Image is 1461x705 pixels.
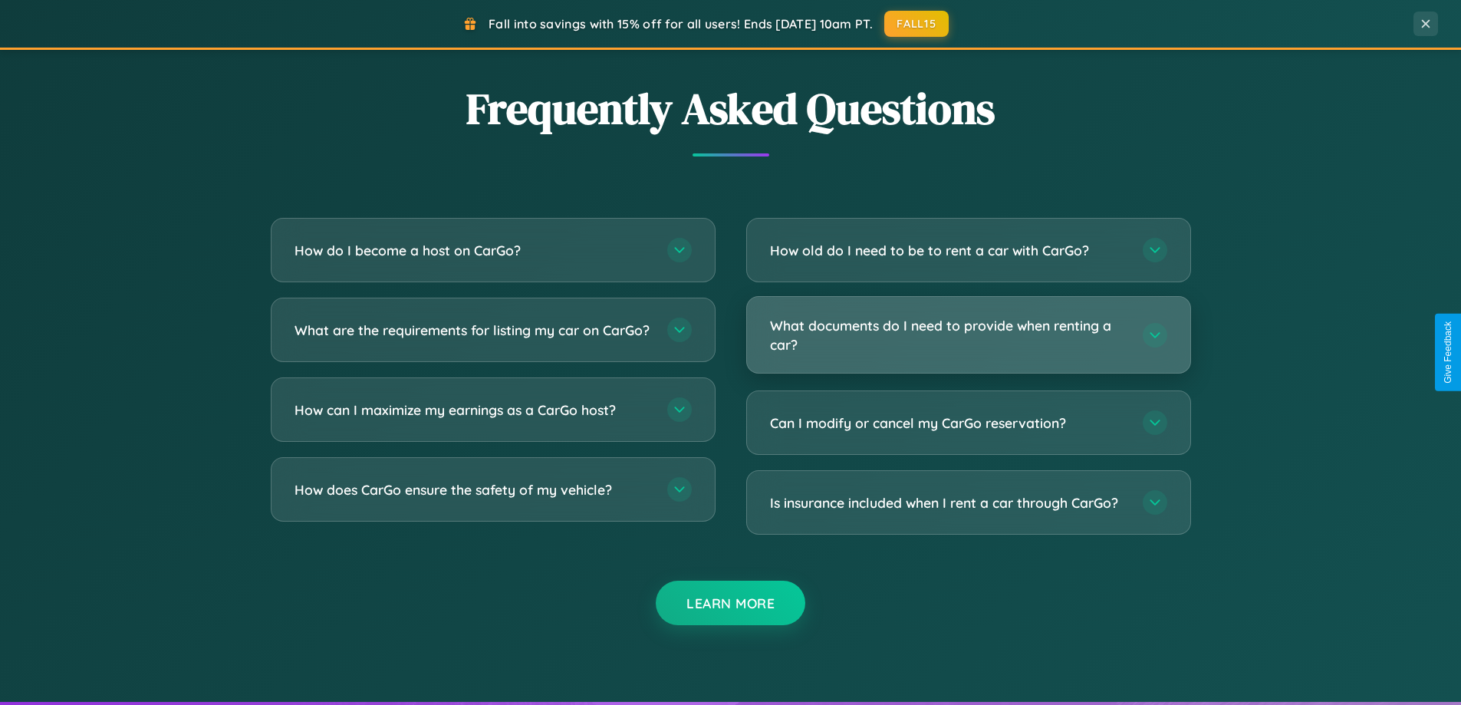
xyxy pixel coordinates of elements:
h3: How does CarGo ensure the safety of my vehicle? [295,480,652,499]
button: Learn More [656,581,805,625]
span: Fall into savings with 15% off for all users! Ends [DATE] 10am PT. [489,16,873,31]
h3: What documents do I need to provide when renting a car? [770,316,1127,354]
div: Give Feedback [1443,321,1453,384]
h3: Is insurance included when I rent a car through CarGo? [770,493,1127,512]
h3: How do I become a host on CarGo? [295,241,652,260]
h3: Can I modify or cancel my CarGo reservation? [770,413,1127,433]
h3: How can I maximize my earnings as a CarGo host? [295,400,652,420]
button: FALL15 [884,11,949,37]
h3: How old do I need to be to rent a car with CarGo? [770,241,1127,260]
h3: What are the requirements for listing my car on CarGo? [295,321,652,340]
h2: Frequently Asked Questions [271,79,1191,138]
